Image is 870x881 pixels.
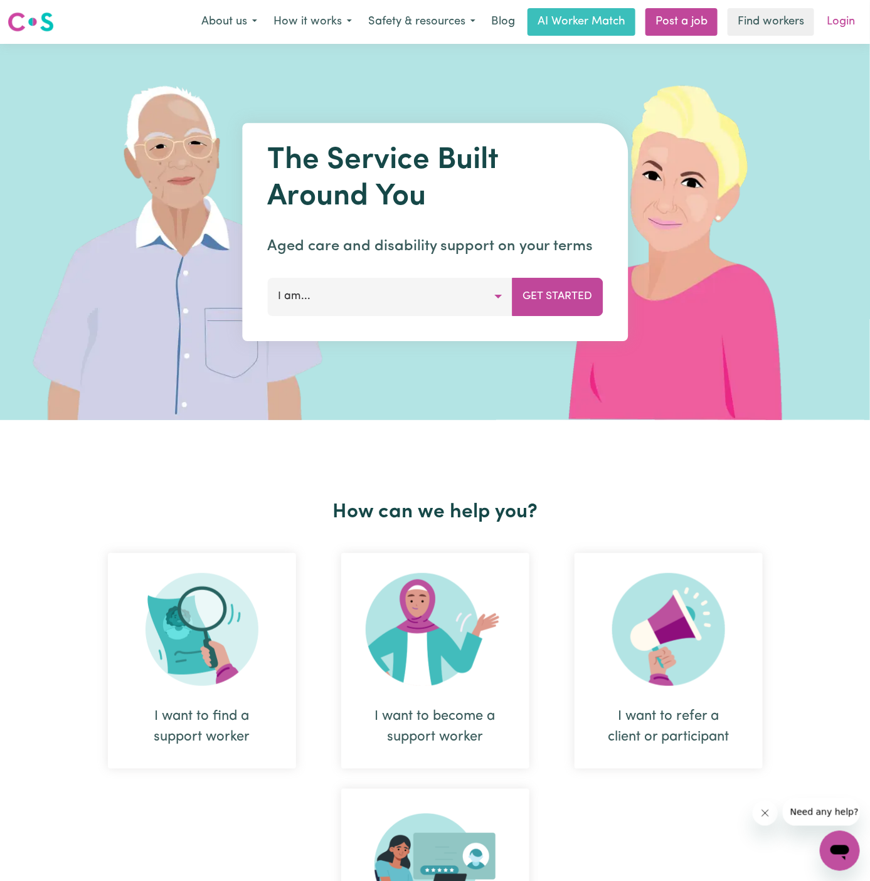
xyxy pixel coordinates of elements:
[8,8,54,36] a: Careseekers logo
[575,553,763,769] div: I want to refer a client or participant
[8,11,54,33] img: Careseekers logo
[371,706,499,747] div: I want to become a support worker
[108,553,296,769] div: I want to find a support worker
[820,831,860,871] iframe: Button to launch messaging window
[138,706,266,747] div: I want to find a support worker
[85,500,785,524] h2: How can we help you?
[645,8,718,36] a: Post a job
[512,278,603,315] button: Get Started
[819,8,862,36] a: Login
[753,801,778,826] iframe: Close message
[146,573,258,686] img: Search
[605,706,733,747] div: I want to refer a client or participant
[366,573,505,686] img: Become Worker
[265,9,360,35] button: How it works
[341,553,529,769] div: I want to become a support worker
[267,143,603,215] h1: The Service Built Around You
[783,798,860,826] iframe: Message from company
[267,278,512,315] button: I am...
[484,8,523,36] a: Blog
[728,8,814,36] a: Find workers
[528,8,635,36] a: AI Worker Match
[267,235,603,258] p: Aged care and disability support on your terms
[360,9,484,35] button: Safety & resources
[612,573,725,686] img: Refer
[193,9,265,35] button: About us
